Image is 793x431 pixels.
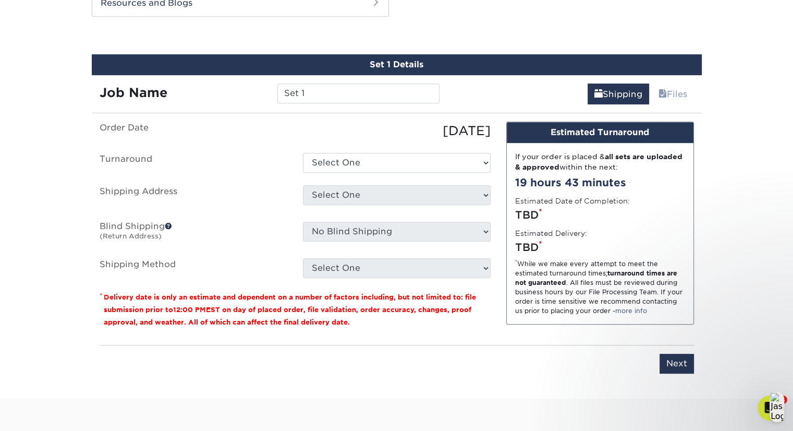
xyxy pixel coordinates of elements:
[615,307,647,315] a: more info
[295,122,498,140] div: [DATE]
[507,122,693,143] div: Estimated Turnaround
[92,222,295,246] label: Blind Shipping
[594,89,603,99] span: shipping
[92,185,295,209] label: Shipping Address
[92,122,295,140] label: Order Date
[652,83,694,104] a: Files
[515,175,685,190] div: 19 hours 43 minutes
[277,83,440,103] input: Enter a job name
[515,228,587,238] label: Estimated Delivery:
[515,151,685,173] div: If your order is placed & within the next:
[588,83,649,104] a: Shipping
[758,396,783,421] iframe: Intercom live chat
[515,207,685,223] div: TBD
[100,85,167,100] strong: Job Name
[92,153,295,173] label: Turnaround
[658,89,667,99] span: files
[515,259,685,316] div: While we make every attempt to meet the estimated turnaround times; . All files must be reviewed ...
[92,54,702,75] div: Set 1 Details
[660,354,694,374] input: Next
[92,258,295,278] label: Shipping Method
[515,196,630,206] label: Estimated Date of Completion:
[104,293,476,326] small: Delivery date is only an estimate and dependent on a number of factors including, but not limited...
[515,269,677,286] strong: turnaround times are not guaranteed
[173,306,206,314] span: 12:00 PM
[100,232,162,240] small: (Return Address)
[515,240,685,255] div: TBD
